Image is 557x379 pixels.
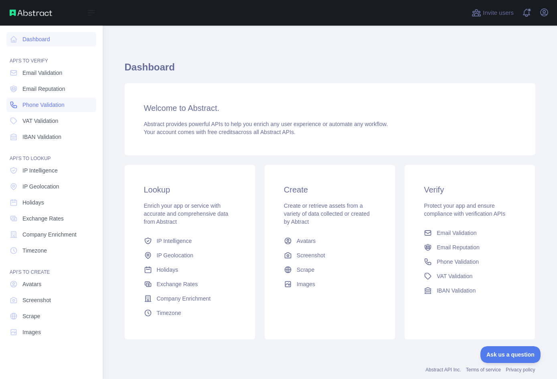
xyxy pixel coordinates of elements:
[6,32,96,46] a: Dashboard
[281,263,379,277] a: Scrape
[437,229,476,237] span: Email Validation
[141,277,239,291] a: Exchange Rates
[144,129,296,135] span: Your account comes with across all Abstract APIs.
[157,280,198,288] span: Exchange Rates
[22,85,65,93] span: Email Reputation
[141,248,239,263] a: IP Geolocation
[125,61,535,80] h1: Dashboard
[6,66,96,80] a: Email Validation
[466,367,501,373] a: Terms of service
[22,247,47,255] span: Timezone
[6,179,96,194] a: IP Geolocation
[281,277,379,291] a: Images
[506,367,535,373] a: Privacy policy
[141,291,239,306] a: Company Enrichment
[22,182,59,191] span: IP Geolocation
[22,296,51,304] span: Screenshot
[421,255,519,269] a: Phone Validation
[22,133,61,141] span: IBAN Validation
[424,203,505,217] span: Protect your app and ensure compliance with verification APIs
[157,295,211,303] span: Company Enrichment
[141,234,239,248] a: IP Intelligence
[22,117,58,125] span: VAT Validation
[6,163,96,178] a: IP Intelligence
[6,195,96,210] a: Holidays
[6,309,96,323] a: Scrape
[483,8,514,18] span: Invite users
[144,121,388,127] span: Abstract provides powerful APIs to help you enrich any user experience or automate any workflow.
[480,346,541,363] iframe: Toggle Customer Support
[437,287,476,295] span: IBAN Validation
[6,227,96,242] a: Company Enrichment
[6,211,96,226] a: Exchange Rates
[22,280,41,288] span: Avatars
[6,48,96,64] div: API'S TO VERIFY
[157,237,192,245] span: IP Intelligence
[6,325,96,339] a: Images
[421,269,519,283] a: VAT Validation
[22,199,44,207] span: Holidays
[157,309,181,317] span: Timezone
[22,328,41,336] span: Images
[22,215,64,223] span: Exchange Rates
[470,6,515,19] button: Invite users
[281,248,379,263] a: Screenshot
[141,306,239,320] a: Timezone
[437,258,479,266] span: Phone Validation
[281,234,379,248] a: Avatars
[437,272,472,280] span: VAT Validation
[437,243,480,251] span: Email Reputation
[421,240,519,255] a: Email Reputation
[6,259,96,275] div: API'S TO CREATE
[144,203,229,225] span: Enrich your app or service with accurate and comprehensive data from Abstract
[22,231,77,239] span: Company Enrichment
[22,101,65,109] span: Phone Validation
[6,293,96,307] a: Screenshot
[297,280,315,288] span: Images
[284,184,376,195] h3: Create
[297,266,314,274] span: Scrape
[297,237,316,245] span: Avatars
[208,129,235,135] span: free credits
[141,263,239,277] a: Holidays
[144,184,236,195] h3: Lookup
[22,166,58,174] span: IP Intelligence
[421,226,519,240] a: Email Validation
[421,283,519,298] a: IBAN Validation
[157,251,194,259] span: IP Geolocation
[22,312,40,320] span: Scrape
[10,10,52,16] img: Abstract API
[6,277,96,291] a: Avatars
[144,102,516,114] h3: Welcome to Abstract.
[22,69,62,77] span: Email Validation
[6,98,96,112] a: Phone Validation
[6,82,96,96] a: Email Reputation
[6,243,96,258] a: Timezone
[284,203,370,225] span: Create or retrieve assets from a variety of data collected or created by Abtract
[6,114,96,128] a: VAT Validation
[425,367,461,373] a: Abstract API Inc.
[6,146,96,162] div: API'S TO LOOKUP
[157,266,178,274] span: Holidays
[297,251,325,259] span: Screenshot
[424,184,516,195] h3: Verify
[6,130,96,144] a: IBAN Validation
